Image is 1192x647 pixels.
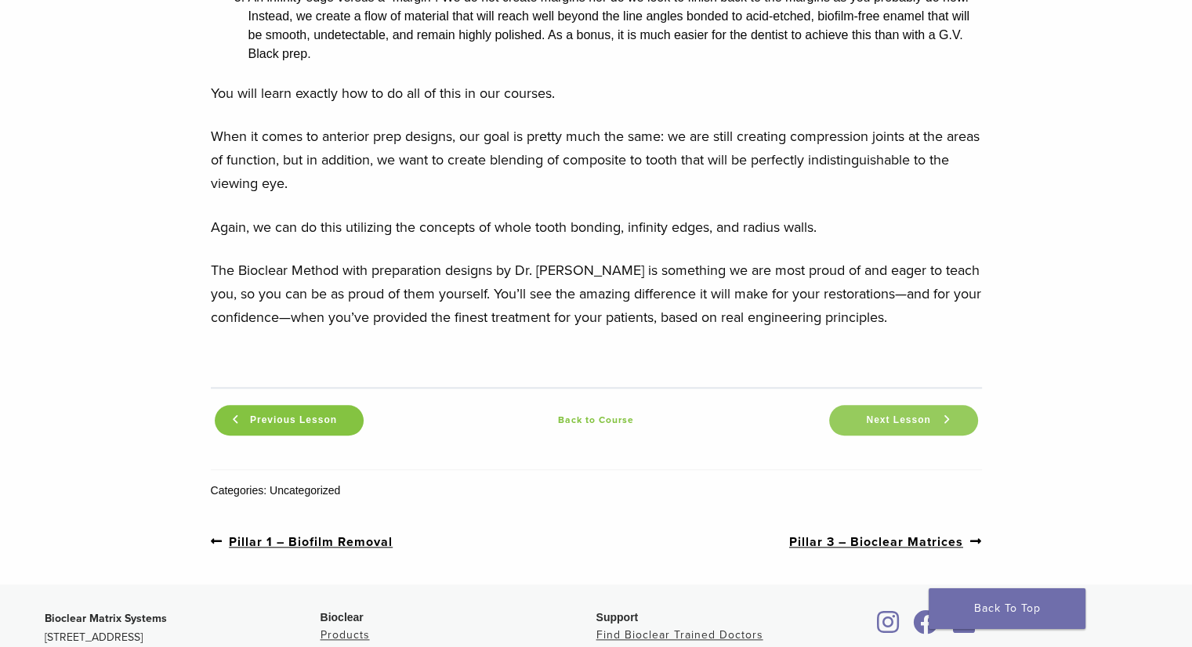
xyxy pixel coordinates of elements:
[321,628,370,642] a: Products
[596,628,763,642] a: Find Bioclear Trained Doctors
[211,532,393,551] a: Pillar 1 – Biofilm Removal
[211,483,982,499] div: Categories: Uncategorized
[829,405,978,436] a: Next Lesson
[211,258,982,329] p: The Bioclear Method with preparation designs by Dr. [PERSON_NAME] is something we are most proud ...
[789,532,982,551] a: Pillar 3 – Bioclear Matrices
[211,215,982,239] p: Again, we can do this utilizing the concepts of whole tooth bonding, infinity edges, and radius w...
[929,588,1085,629] a: Back To Top
[211,125,982,195] p: When it comes to anterior prep designs, our goal is pretty much the same: we are still creating c...
[908,620,944,635] a: Bioclear
[872,620,905,635] a: Bioclear
[45,612,167,625] strong: Bioclear Matrix Systems
[596,611,639,624] span: Support
[241,414,346,426] span: Previous Lesson
[368,410,825,429] a: Back to Course
[211,499,982,584] nav: Post Navigation
[215,405,364,436] a: Previous Lesson
[211,81,982,105] p: You will learn exactly how to do all of this in our courses.
[321,611,364,624] span: Bioclear
[857,414,940,426] span: Next Lesson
